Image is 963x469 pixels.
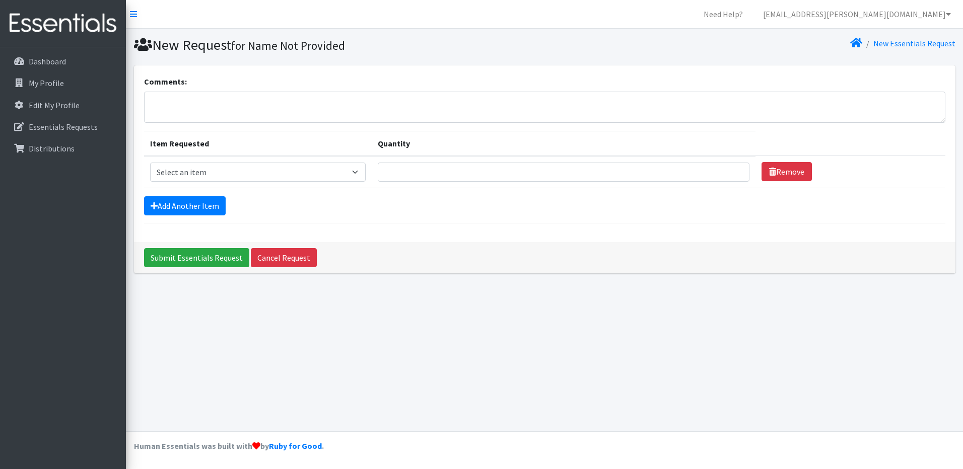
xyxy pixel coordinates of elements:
a: Dashboard [4,51,122,71]
a: Add Another Item [144,196,226,215]
a: Remove [762,162,812,181]
a: Ruby for Good [269,441,322,451]
a: [EMAIL_ADDRESS][PERSON_NAME][DOMAIN_NAME] [755,4,959,24]
label: Comments: [144,75,187,88]
img: HumanEssentials [4,7,122,40]
small: for Name Not Provided [231,38,345,53]
h1: New Request [134,36,541,54]
strong: Human Essentials was built with by . [134,441,324,451]
p: Edit My Profile [29,100,80,110]
a: Cancel Request [251,248,317,267]
a: Need Help? [696,4,751,24]
a: New Essentials Request [873,38,955,48]
p: Essentials Requests [29,122,98,132]
p: Distributions [29,143,75,153]
p: Dashboard [29,56,66,66]
a: Distributions [4,138,122,159]
p: My Profile [29,78,64,88]
th: Quantity [372,131,755,156]
a: Essentials Requests [4,117,122,137]
a: My Profile [4,73,122,93]
a: Edit My Profile [4,95,122,115]
th: Item Requested [144,131,372,156]
input: Submit Essentials Request [144,248,249,267]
